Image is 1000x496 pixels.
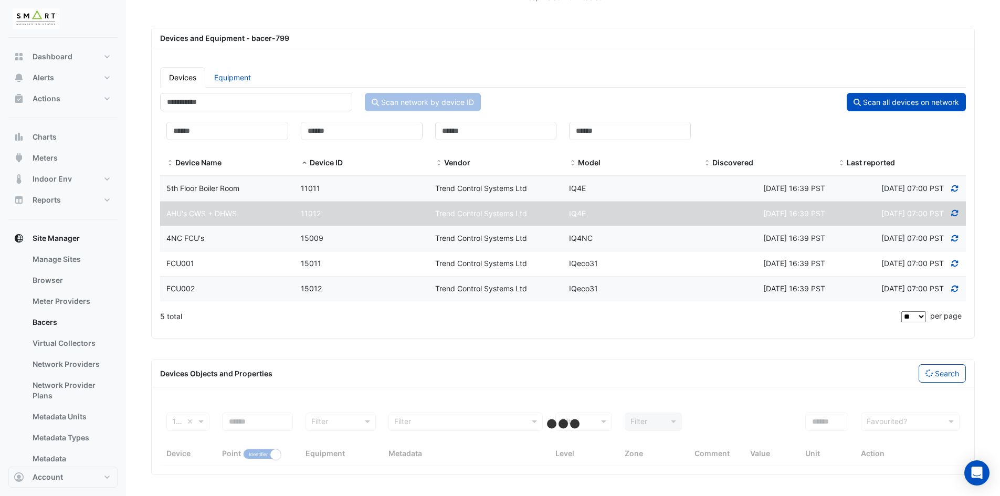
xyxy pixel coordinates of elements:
span: Trend Control Systems Ltd [435,284,527,293]
span: Reports [33,195,61,205]
span: Vendor [444,158,470,167]
a: Metadata [24,448,118,469]
span: FCU002 [166,284,195,293]
button: Scan all devices on network [847,93,966,111]
button: Meters [8,147,118,168]
span: Site Manager [33,233,80,244]
app-icon: Reports [14,195,24,205]
span: Model [569,159,576,167]
span: 4NC FCU's [166,234,204,242]
span: Discovered [712,158,753,167]
span: Trend Control Systems Ltd [435,184,527,193]
span: Action [861,449,885,458]
span: 15009 [301,234,323,242]
span: Unit [805,449,820,458]
span: Tue 15-Jul-2025 09:39 BST [763,234,825,242]
a: Meter Providers [24,291,118,312]
span: FCU001 [166,259,194,268]
span: 11011 [301,184,320,193]
span: Tue 15-Jul-2025 09:39 BST [763,209,825,218]
a: Metadata Types [24,427,118,448]
span: per page [930,311,962,320]
span: Device Name [175,158,222,167]
button: Search [919,364,966,383]
a: Network Providers [24,354,118,375]
button: Charts [8,126,118,147]
span: 15011 [301,259,321,268]
span: Device ID [301,159,308,167]
span: Comment [694,449,730,458]
span: Metadata [388,449,422,458]
span: Discovered at [881,284,944,293]
span: Alerts [33,72,54,83]
span: Discovered at [881,184,944,193]
span: Point [222,449,241,458]
img: Company Logo [13,8,60,29]
a: Refresh [950,184,960,193]
span: IQ4E [569,184,586,193]
span: IQeco31 [569,259,598,268]
span: 15012 [301,284,322,293]
span: Clear [187,416,196,428]
span: Value [750,449,770,458]
button: Account [8,467,118,488]
a: Network Provider Plans [24,375,118,406]
span: Device ID [310,158,343,167]
span: Indoor Env [33,174,72,184]
span: 5th Floor Boiler Room [166,184,239,193]
span: Discovered [703,159,711,167]
div: Please select Filter first [618,413,688,431]
span: Tue 15-Jul-2025 09:39 BST [763,184,825,193]
a: Virtual Collectors [24,333,118,354]
span: Trend Control Systems Ltd [435,234,527,242]
span: Device Name [166,159,174,167]
a: Bacers [24,312,118,333]
ui-switch: Toggle between object name and object identifier [243,449,281,458]
span: 11012 [301,209,321,218]
a: Refresh [950,259,960,268]
span: Tue 15-Jul-2025 09:39 BST [763,259,825,268]
a: Equipment [205,67,260,88]
span: Last reported [847,158,895,167]
button: Indoor Env [8,168,118,189]
span: Devices Objects and Properties [160,369,272,378]
a: Refresh [950,234,960,242]
a: Refresh [950,209,960,218]
span: Model [578,158,601,167]
span: IQ4NC [569,234,593,242]
span: Equipment [306,449,345,458]
button: Site Manager [8,228,118,249]
span: IQ4E [569,209,586,218]
app-icon: Dashboard [14,51,24,62]
app-icon: Meters [14,153,24,163]
span: Actions [33,93,60,104]
app-icon: Charts [14,132,24,142]
app-icon: Alerts [14,72,24,83]
span: Discovered at [881,234,944,242]
div: Devices and Equipment - bacer-799 [154,33,972,44]
a: Metadata Units [24,406,118,427]
app-icon: Indoor Env [14,174,24,184]
span: Meters [33,153,58,163]
span: Last reported [838,159,845,167]
span: Trend Control Systems Ltd [435,209,527,218]
span: Charts [33,132,57,142]
span: Zone [625,449,643,458]
a: Devices [160,67,205,88]
button: Actions [8,88,118,109]
span: AHU's CWS + DHWS [166,209,237,218]
span: Device [166,449,191,458]
app-icon: Site Manager [14,233,24,244]
button: Reports [8,189,118,210]
a: Manage Sites [24,249,118,270]
button: Dashboard [8,46,118,67]
span: Vendor [435,159,443,167]
div: Open Intercom Messenger [964,460,990,486]
div: 5 total [160,303,899,330]
button: Alerts [8,67,118,88]
span: Tue 15-Jul-2025 09:39 BST [763,284,825,293]
span: Discovered at [881,259,944,268]
span: Trend Control Systems Ltd [435,259,527,268]
app-icon: Actions [14,93,24,104]
a: Browser [24,270,118,291]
